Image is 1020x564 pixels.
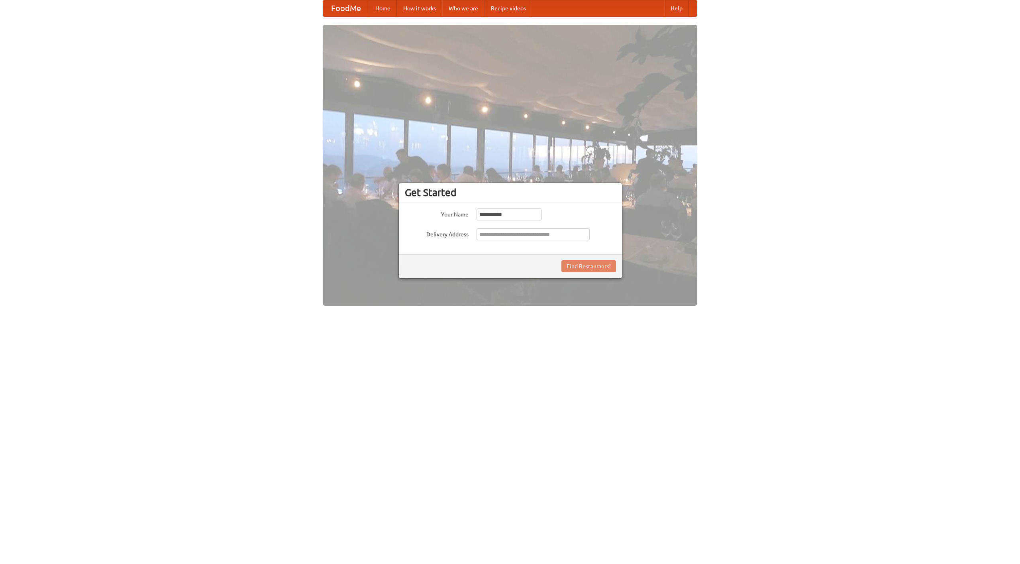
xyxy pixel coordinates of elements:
a: How it works [397,0,442,16]
a: Help [664,0,689,16]
button: Find Restaurants! [561,260,616,272]
a: Who we are [442,0,484,16]
h3: Get Started [405,187,616,198]
label: Delivery Address [405,228,469,238]
label: Your Name [405,208,469,218]
a: Home [369,0,397,16]
a: Recipe videos [484,0,532,16]
a: FoodMe [323,0,369,16]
